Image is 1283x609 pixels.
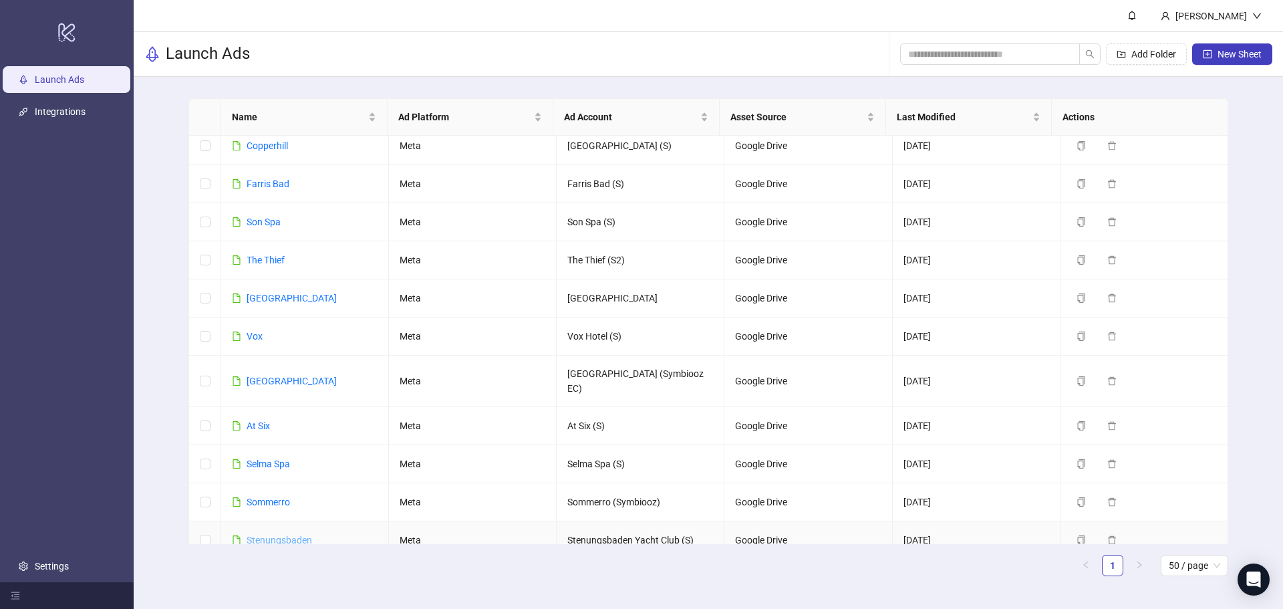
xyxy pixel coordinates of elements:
[1107,332,1117,341] span: delete
[724,318,892,356] td: Google Drive
[232,293,241,303] span: file
[1218,49,1262,59] span: New Sheet
[553,99,720,136] th: Ad Account
[1082,561,1090,569] span: left
[232,332,241,341] span: file
[247,497,290,507] a: Sommerro
[1077,217,1086,227] span: copy
[247,459,290,469] a: Selma Spa
[35,74,84,85] a: Launch Ads
[724,127,892,165] td: Google Drive
[1102,555,1123,576] li: 1
[1161,11,1170,21] span: user
[557,203,724,241] td: Son Spa (S)
[1107,179,1117,189] span: delete
[389,407,557,445] td: Meta
[1131,49,1176,59] span: Add Folder
[1107,293,1117,303] span: delete
[232,141,241,150] span: file
[166,43,250,65] h3: Launch Ads
[389,318,557,356] td: Meta
[389,165,557,203] td: Meta
[724,483,892,521] td: Google Drive
[1170,9,1252,23] div: [PERSON_NAME]
[1077,255,1086,265] span: copy
[564,110,698,124] span: Ad Account
[1077,535,1086,545] span: copy
[557,483,724,521] td: Sommerro (Symbiooz)
[232,376,241,386] span: file
[557,407,724,445] td: At Six (S)
[247,331,263,342] a: Vox
[1117,49,1126,59] span: folder-add
[247,178,289,189] a: Farris Bad
[893,407,1060,445] td: [DATE]
[1077,376,1086,386] span: copy
[1085,49,1095,59] span: search
[1169,556,1220,576] span: 50 / page
[724,241,892,279] td: Google Drive
[724,165,892,203] td: Google Drive
[724,356,892,407] td: Google Drive
[247,420,270,431] a: At Six
[232,179,241,189] span: file
[557,521,724,560] td: Stenungsbaden Yacht Club (S)
[1107,376,1117,386] span: delete
[232,217,241,227] span: file
[1129,555,1150,576] li: Next Page
[1107,535,1117,545] span: delete
[897,110,1030,124] span: Last Modified
[389,445,557,483] td: Meta
[893,279,1060,318] td: [DATE]
[557,356,724,407] td: [GEOGRAPHIC_DATA] (Symbiooz EC)
[724,407,892,445] td: Google Drive
[1107,421,1117,431] span: delete
[1192,43,1272,65] button: New Sheet
[1129,555,1150,576] button: right
[1077,179,1086,189] span: copy
[893,203,1060,241] td: [DATE]
[1077,141,1086,150] span: copy
[232,110,366,124] span: Name
[557,279,724,318] td: [GEOGRAPHIC_DATA]
[232,421,241,431] span: file
[1052,99,1218,136] th: Actions
[232,497,241,507] span: file
[893,483,1060,521] td: [DATE]
[398,110,532,124] span: Ad Platform
[389,127,557,165] td: Meta
[893,165,1060,203] td: [DATE]
[1252,11,1262,21] span: down
[247,293,337,303] a: [GEOGRAPHIC_DATA]
[144,46,160,62] span: rocket
[1075,555,1097,576] li: Previous Page
[1107,255,1117,265] span: delete
[389,483,557,521] td: Meta
[1103,556,1123,576] a: 1
[11,591,20,600] span: menu-fold
[1203,49,1212,59] span: plus-square
[1161,555,1228,576] div: Page Size
[1238,564,1270,596] div: Open Intercom Messenger
[1107,141,1117,150] span: delete
[247,535,312,545] a: Stenungsbaden
[389,203,557,241] td: Meta
[893,445,1060,483] td: [DATE]
[886,99,1052,136] th: Last Modified
[388,99,554,136] th: Ad Platform
[724,521,892,560] td: Google Drive
[232,459,241,469] span: file
[557,127,724,165] td: [GEOGRAPHIC_DATA] (S)
[221,99,388,136] th: Name
[247,255,285,265] a: The Thief
[893,521,1060,560] td: [DATE]
[1107,497,1117,507] span: delete
[1077,497,1086,507] span: copy
[1075,555,1097,576] button: left
[724,203,892,241] td: Google Drive
[893,318,1060,356] td: [DATE]
[35,106,86,117] a: Integrations
[1077,293,1086,303] span: copy
[389,521,557,560] td: Meta
[247,140,288,151] a: Copperhill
